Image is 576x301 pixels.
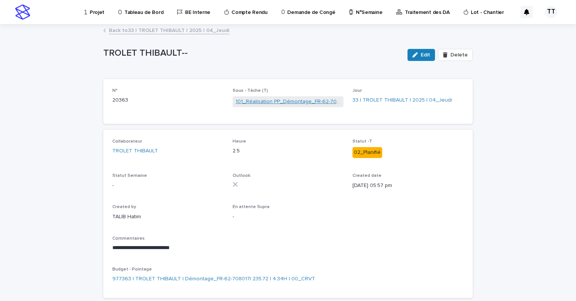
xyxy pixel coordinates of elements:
[352,147,382,158] div: 02_Planifié
[112,205,136,209] span: Created by
[112,88,118,93] span: N°
[112,236,145,241] span: Commentaires
[236,98,341,106] a: 101_Réalisation PP_Démontage_FR-62-708017
[112,139,142,144] span: Collaborateur
[112,275,315,283] a: 977363 | TROLET THIBAULT | Démontage_FR-62-708017| 235.72 | 4.34H | 00_CRVT
[233,205,270,209] span: En attente Supra
[352,182,464,190] p: [DATE] 05:57 pm
[450,52,468,58] span: Delete
[233,173,250,178] span: Outlook
[352,88,362,93] span: Jour
[112,267,152,272] span: Budget - Pointage
[15,5,30,20] img: stacker-logo-s-only.png
[421,52,430,58] span: Edit
[438,49,473,61] button: Delete
[352,173,381,178] span: Created date
[545,6,557,18] div: TT
[103,48,401,59] p: TROLET THIBAULT--
[352,96,452,104] a: 33 | TROLET THIBAULT | 2025 | 04_Jeudi
[112,173,147,178] span: Statut Semaine
[233,139,246,144] span: Heure
[352,139,372,144] span: Statut -T
[112,96,224,104] p: 20363
[112,147,158,155] a: TROLET THIBAULT
[233,88,268,93] span: Sous - Tâche (T)
[112,213,224,221] p: TALIB Hatim
[233,213,344,221] p: -
[112,182,224,190] p: -
[109,26,229,34] a: Back to33 | TROLET THIBAULT | 2025 | 04_Jeudi
[233,147,344,155] p: 2.5
[407,49,435,61] button: Edit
